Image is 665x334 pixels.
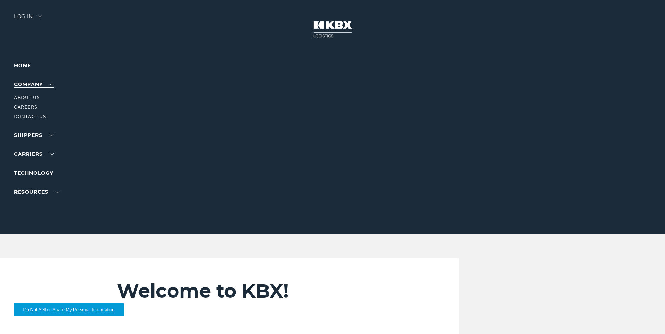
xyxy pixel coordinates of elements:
button: Do Not Sell or Share My Personal Information [14,303,124,316]
a: Carriers [14,151,54,157]
a: SHIPPERS [14,132,54,138]
h2: Welcome to KBX! [117,279,416,302]
a: Company [14,81,54,88]
div: Log in [14,14,42,24]
a: Contact Us [14,114,46,119]
a: Careers [14,104,37,110]
a: RESOURCES [14,189,60,195]
a: About Us [14,95,40,100]
a: Home [14,62,31,69]
img: kbx logo [306,14,359,45]
a: Technology [14,170,53,176]
img: arrow [38,15,42,18]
